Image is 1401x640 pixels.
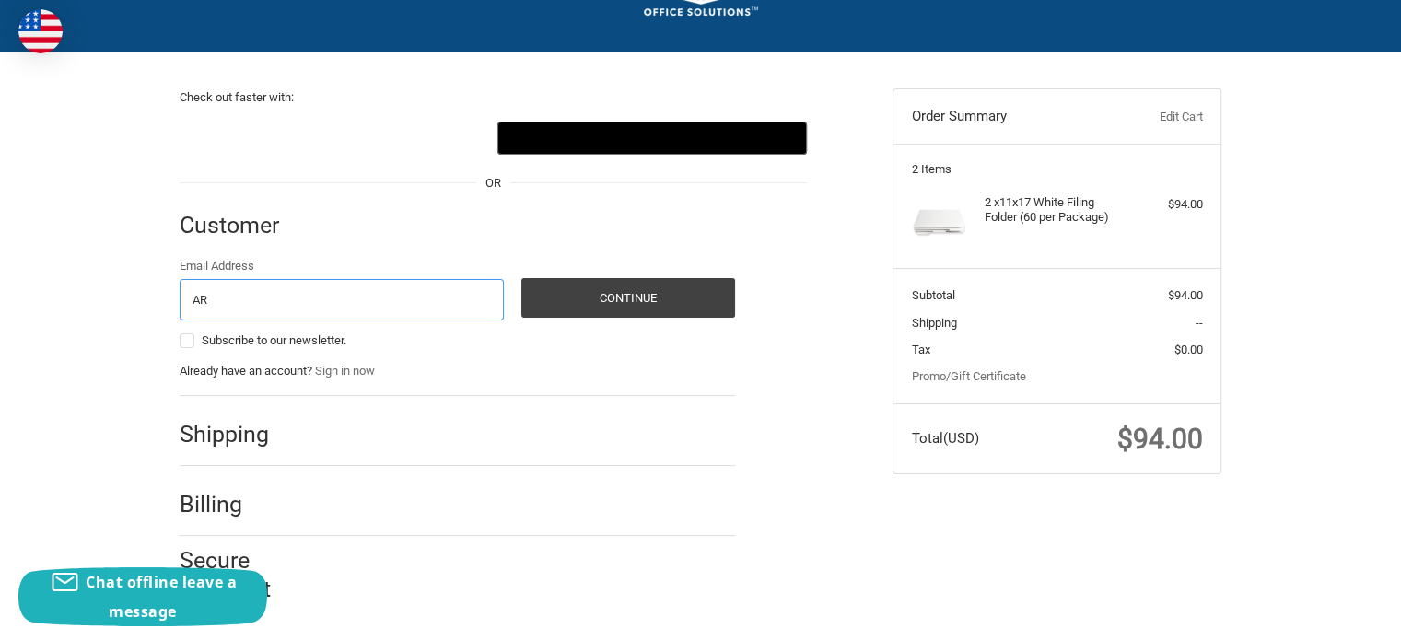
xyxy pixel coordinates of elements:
[180,211,287,239] h2: Customer
[912,288,955,302] span: Subtotal
[180,362,735,380] p: Already have an account?
[912,162,1203,177] h3: 2 Items
[497,122,808,155] button: Google Pay
[912,430,979,447] span: Total (USD)
[1174,343,1203,356] span: $0.00
[521,278,735,318] button: Continue
[202,333,346,347] span: Subscribe to our newsletter.
[1196,316,1203,330] span: --
[86,572,237,622] span: Chat offline leave a message
[180,420,287,448] h2: Shipping
[1117,423,1203,455] span: $94.00
[1111,108,1202,126] a: Edit Cart
[1130,195,1203,214] div: $94.00
[315,364,375,378] a: Sign in now
[912,343,930,356] span: Tax
[180,122,490,155] iframe: PayPal-paypal
[18,567,267,626] button: Chat offline leave a message
[476,174,510,192] span: OR
[912,108,1112,126] h3: Order Summary
[180,257,504,275] label: Email Address
[1168,288,1203,302] span: $94.00
[912,316,957,330] span: Shipping
[180,88,807,107] p: Check out faster with:
[985,195,1126,226] h4: 2 x 11x17 White Filing Folder (60 per Package)
[180,490,287,518] h2: Billing
[912,369,1026,383] a: Promo/Gift Certificate
[180,546,304,604] h2: Secure Payment
[18,9,63,53] img: duty and tax information for United States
